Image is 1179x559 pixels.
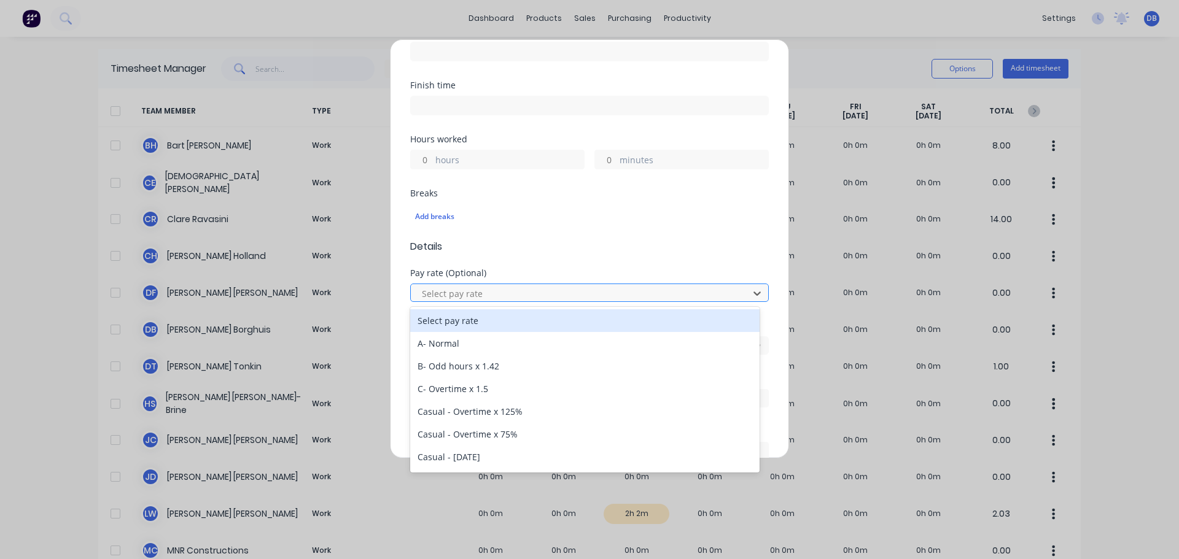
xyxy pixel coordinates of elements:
[595,150,617,169] input: 0
[410,332,760,355] div: A- Normal
[620,153,768,169] label: minutes
[415,209,764,225] div: Add breaks
[410,423,760,445] div: Casual - Overtime x 75%
[410,189,769,198] div: Breaks
[410,269,769,277] div: Pay rate (Optional)
[435,153,584,169] label: hours
[410,81,769,90] div: Finish time
[410,239,769,254] span: Details
[410,309,760,332] div: Select pay rate
[411,150,432,169] input: 0
[410,135,769,144] div: Hours worked
[410,445,760,468] div: Casual - [DATE]
[410,355,760,377] div: B- Odd hours x 1.42
[410,400,760,423] div: Casual - Overtime x 125%
[410,468,760,491] div: Casual - [DATE]
[410,377,760,400] div: C- Overtime x 1.5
